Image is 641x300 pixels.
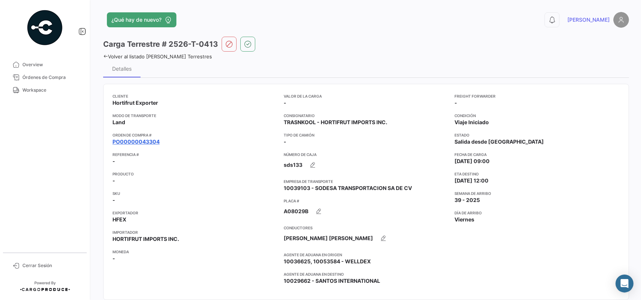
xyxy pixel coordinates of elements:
app-card-info-title: Empresa de Transporte [284,178,449,184]
span: [DATE] 12:00 [454,177,489,184]
app-card-info-title: Condición [454,113,620,119]
app-card-info-title: Referencia # [113,151,278,157]
span: 10039103 - SODESA TRANSPORTACION SA DE CV [284,184,412,192]
a: Workspace [6,84,84,97]
span: A08029B [284,208,308,215]
h3: Carga Terrestre # 2526-T-0413 [103,39,218,49]
span: HORTIFRUT IMPORTS INC. [113,235,179,243]
span: Cerrar Sesión [22,262,81,269]
a: PO00000043304 [113,138,160,146]
span: 39 - 2025 [454,196,480,204]
app-card-info-title: SKU [113,190,278,196]
span: Órdenes de Compra [22,74,81,81]
span: - [284,99,286,107]
app-card-info-title: Día de Arribo [454,210,620,216]
app-card-info-title: Cliente [113,93,278,99]
app-card-info-title: ETA Destino [454,171,620,177]
span: [PERSON_NAME] [PERSON_NAME] [284,235,373,242]
span: [DATE] 09:00 [454,157,490,165]
app-card-info-title: Consignatario [284,113,449,119]
span: 10029662 - SANTOS INTERNATIONAL [284,277,380,285]
span: - [454,99,457,107]
span: - [113,196,115,204]
span: - [113,255,115,262]
span: 10036625, 10053584 - WELLDEX [284,258,371,265]
app-card-info-title: Importador [113,229,278,235]
app-card-info-title: Semana de Arribo [454,190,620,196]
span: Salida desde [GEOGRAPHIC_DATA] [454,138,544,146]
span: - [284,138,286,146]
img: powered-by.png [26,9,64,46]
app-card-info-title: Moneda [113,249,278,255]
app-card-info-title: Conductores [284,225,449,231]
img: placeholder-user.png [613,12,629,28]
a: Órdenes de Compra [6,71,84,84]
span: [PERSON_NAME] [567,16,610,24]
span: Viaje Iniciado [454,119,489,126]
app-card-info-title: Producto [113,171,278,177]
app-card-info-title: Exportador [113,210,278,216]
app-card-info-title: Modo de Transporte [113,113,278,119]
div: Abrir Intercom Messenger [616,275,634,293]
span: HFEX [113,216,126,223]
span: Overview [22,61,81,68]
span: Land [113,119,125,126]
a: Volver al listado [PERSON_NAME] Terrestres [103,53,212,59]
a: Overview [6,58,84,71]
span: Workspace [22,87,81,94]
app-card-info-title: Estado [454,132,620,138]
span: Hortifrut Exporter [113,99,158,107]
app-card-info-title: Agente de Aduana en Destino [284,271,449,277]
app-card-info-title: Valor de la Carga [284,93,449,99]
button: ¿Qué hay de nuevo? [107,12,176,27]
app-card-info-title: Tipo de Camión [284,132,449,138]
span: TRASNKOOL - HORTIFRUT IMPORTS INC. [284,119,387,126]
app-card-info-title: Placa # [284,198,449,204]
app-card-info-title: Freight Forwarder [454,93,620,99]
app-card-info-title: Número de Caja [284,151,449,157]
span: ¿Qué hay de nuevo? [111,16,161,24]
span: Viernes [454,216,474,223]
span: sds133 [284,161,302,169]
div: Detalles [112,65,132,72]
app-card-info-title: Agente de Aduana en Origen [284,252,449,258]
app-card-info-title: Fecha de carga [454,151,620,157]
span: - [113,177,115,184]
app-card-info-title: Orden de Compra # [113,132,278,138]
